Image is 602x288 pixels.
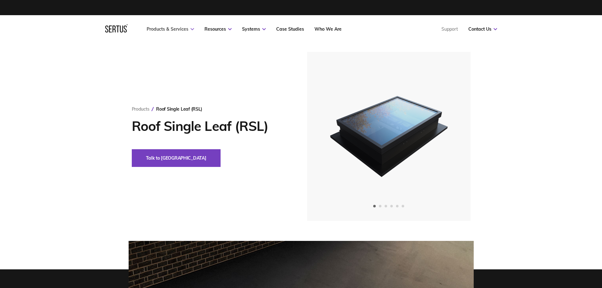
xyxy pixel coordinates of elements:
a: Products [132,106,149,112]
span: Go to slide 5 [396,205,398,207]
span: Go to slide 2 [379,205,381,207]
button: Talk to [GEOGRAPHIC_DATA] [132,149,221,167]
a: Resources [204,26,232,32]
a: Products & Services [147,26,194,32]
a: Support [441,26,458,32]
a: Case Studies [276,26,304,32]
span: Go to slide 4 [390,205,393,207]
a: Who We Are [314,26,342,32]
span: Go to slide 6 [402,205,404,207]
iframe: Chat Widget [488,215,602,288]
h1: Roof Single Leaf (RSL) [132,118,288,134]
span: Go to slide 3 [385,205,387,207]
a: Contact Us [468,26,497,32]
a: Systems [242,26,266,32]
